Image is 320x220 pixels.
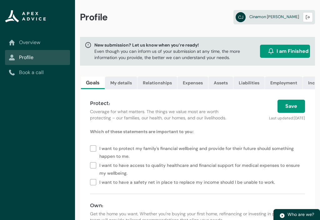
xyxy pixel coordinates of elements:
[9,39,66,46] a: Overview
[233,10,315,24] a: CJCinamon [PERSON_NAME]
[94,48,257,61] p: Even though you can inform us of your submission at any time, the more information you provide, t...
[177,77,208,89] a: Expenses
[80,11,108,23] span: Profile
[236,12,246,22] abbr: CJ
[90,202,305,209] h4: Own:
[5,35,70,80] nav: Sub page
[249,14,299,19] span: Cinamon [PERSON_NAME]
[9,69,66,76] a: Book a call
[81,77,105,89] a: Goals
[268,48,274,54] img: alarm.svg
[94,42,257,48] span: New submission? Let us know when you’re ready!
[279,213,285,218] img: play.svg
[303,12,313,22] button: Logout
[294,116,305,121] lightning-formatted-date-time: [DATE]
[277,100,305,113] button: Save
[137,77,177,89] a: Relationships
[233,77,265,89] a: Liabilities
[208,77,233,89] a: Assets
[99,177,277,186] span: I want to have a safety net in place to replace my income should I be unable to work.
[5,10,46,22] img: Apex Advice Group
[99,160,305,177] span: I want to have access to quality healthcare and financial support for medical expenses to ensure ...
[277,47,308,55] span: I am Finished
[90,108,231,121] p: Coverage for what matters. The things we value most are worth protecting – our families, our heal...
[9,54,66,61] a: Profile
[265,77,302,89] a: Employment
[105,77,137,89] a: My details
[260,45,310,58] button: I am Finished
[287,212,314,217] span: Who are we?
[238,113,305,121] p: Last updated:
[90,128,305,135] p: Which of these statements are important to you:
[99,143,305,160] span: I want to protect my family's financial wellbeing and provide for their future should something h...
[90,100,231,107] h4: Protect:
